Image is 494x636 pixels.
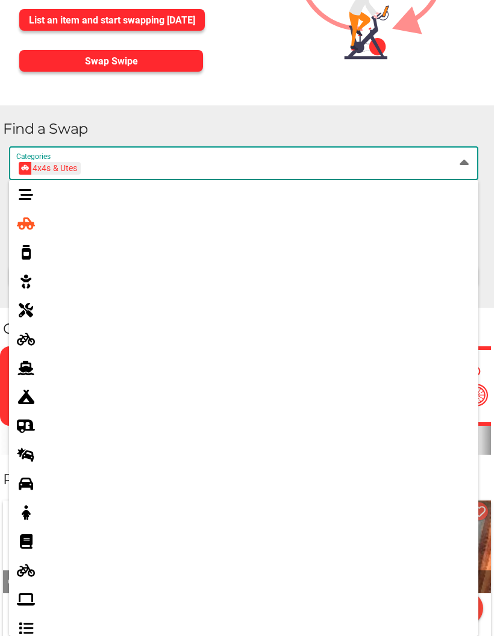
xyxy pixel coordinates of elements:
span: Categories > [3,320,156,337]
button: Swap Swipe [19,50,203,72]
img: pearcy87%40hotmail.com%2Fa1615c88-084a-416d-8e5c-b8c6830db4b7%2F1756959875Fat%20Boy%20.png [3,500,244,593]
h1: Find a Swap [3,120,484,137]
button: List an item and start swapping [DATE] [19,9,205,31]
span: Swap Swipe [85,55,138,67]
span: List an item and start swapping [DATE] [29,14,195,26]
span: Recently Added Items [3,470,167,488]
div: 4x4s & Utes [22,162,78,175]
div: Open to swap for anything of similar value [3,570,244,593]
